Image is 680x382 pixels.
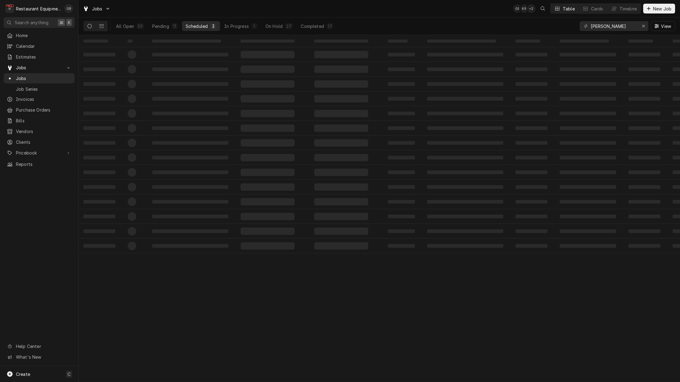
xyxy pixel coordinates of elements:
span: ‌ [314,110,368,117]
span: ‌ [241,227,295,235]
span: ‌ [152,156,228,159]
div: Gary Beaver's Avatar [64,4,73,13]
span: ‌ [128,168,136,177]
div: Table [563,6,575,12]
span: ‌ [516,170,547,174]
button: View [651,21,675,31]
div: Pending [152,23,169,29]
span: ‌ [152,126,228,130]
span: ‌ [516,229,547,233]
span: ‌ [427,244,503,248]
span: ‌ [314,213,368,220]
span: ‌ [314,139,368,147]
span: ‌ [83,244,115,248]
span: ‌ [560,244,616,248]
span: ‌ [241,110,295,117]
span: ‌ [314,183,368,191]
span: ‌ [427,141,503,145]
span: Bills [16,117,71,124]
span: ‌ [427,156,503,159]
span: Reports [16,161,71,167]
span: ‌ [83,67,115,71]
span: ‌ [388,53,415,56]
a: Estimates [4,52,75,62]
span: ‌ [628,126,660,130]
span: ‌ [560,82,616,86]
span: ‌ [388,185,415,189]
a: Bills [4,116,75,126]
span: ‌ [560,112,616,115]
span: ‌ [83,229,115,233]
span: ‌ [560,200,616,204]
span: ‌ [516,156,547,159]
span: ‌ [388,229,415,233]
span: ‌ [388,97,415,101]
span: ‌ [628,53,660,56]
span: ‌ [241,154,295,161]
span: ‌ [83,156,115,159]
span: ‌ [516,141,547,145]
span: ‌ [628,200,660,204]
span: ‌ [628,40,653,43]
span: ‌ [628,82,660,86]
div: Cards [591,6,603,12]
span: ‌ [128,212,136,221]
span: ‌ [427,82,503,86]
div: All Open [116,23,134,29]
span: ‌ [83,126,115,130]
span: ‌ [628,170,660,174]
span: ‌ [427,170,503,174]
span: ‌ [128,139,136,147]
span: ‌ [388,82,415,86]
span: ‌ [388,156,415,159]
span: ‌ [128,153,136,162]
span: Calendar [16,43,71,49]
div: 27 [286,23,292,29]
span: ‌ [628,67,660,71]
span: ‌ [241,124,295,132]
span: ‌ [427,215,503,218]
div: 11 [173,23,176,29]
span: ‌ [152,141,228,145]
span: ‌ [152,215,228,218]
span: ‌ [241,66,295,73]
button: Open search [538,4,548,13]
span: ‌ [427,229,503,233]
input: Keyword search [591,21,637,31]
a: Vendors [4,126,75,136]
span: ‌ [152,53,228,56]
span: ‌ [152,200,228,204]
span: ‌ [314,40,368,43]
a: Purchase Orders [4,105,75,115]
span: ‌ [516,215,547,218]
span: ‌ [314,242,368,250]
button: Search anything⌘K [4,17,75,28]
span: ‌ [83,97,115,101]
span: ‌ [628,185,660,189]
a: Invoices [4,94,75,104]
span: ‌ [314,154,368,161]
span: ‌ [516,97,547,101]
span: ‌ [388,215,415,218]
span: ‌ [241,139,295,147]
span: ‌ [314,95,368,102]
table: Scheduled Jobs List Loading [79,35,680,382]
span: Search anything [15,19,48,26]
span: ‌ [388,112,415,115]
span: ‌ [427,112,503,115]
span: ‌ [241,51,295,58]
span: ‌ [628,156,660,159]
span: ‌ [560,97,616,101]
div: Restaurant Equipment Diagnostics's Avatar [6,4,14,13]
span: Job Series [16,86,71,92]
span: ‌ [241,40,295,43]
span: ‌ [314,51,368,58]
span: ‌ [516,185,547,189]
span: What's New [16,354,71,360]
span: ‌ [83,170,115,174]
span: ‌ [128,65,136,74]
span: ‌ [388,126,415,130]
span: ‌ [516,82,547,86]
span: C [68,371,71,377]
span: Invoices [16,96,71,102]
